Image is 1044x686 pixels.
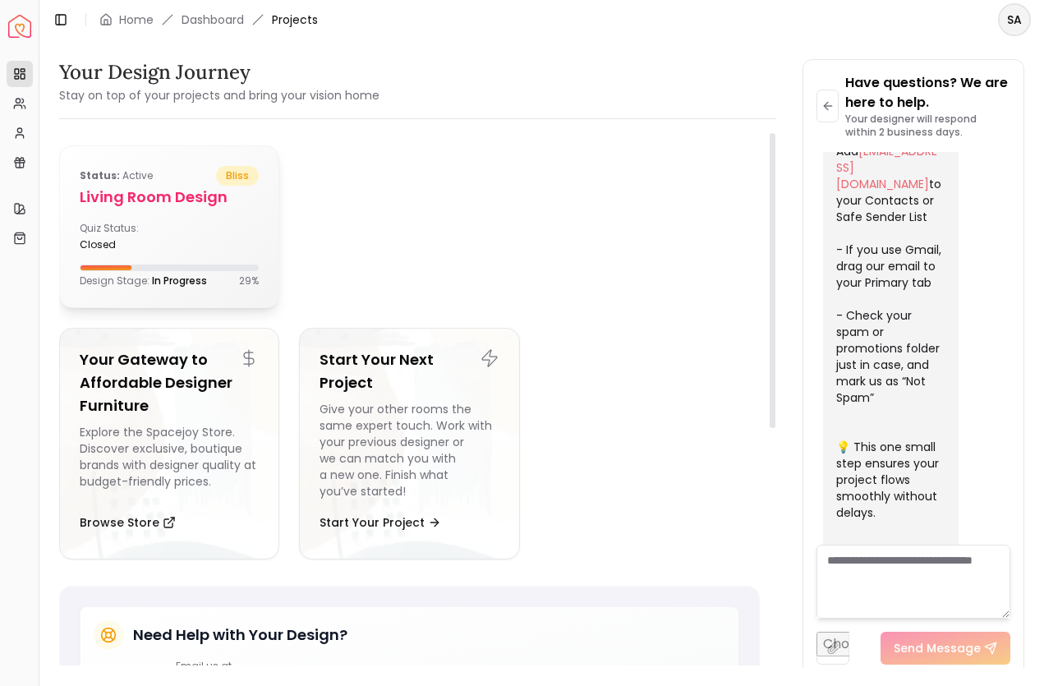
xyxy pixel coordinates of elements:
[216,166,259,186] span: bliss
[119,12,154,28] a: Home
[8,15,31,38] a: Spacejoy
[80,506,176,539] button: Browse Store
[133,624,347,647] h5: Need Help with Your Design?
[59,328,279,559] a: Your Gateway to Affordable Designer FurnitureExplore the Spacejoy Store. Discover exclusive, bout...
[59,59,379,85] h3: Your Design Journey
[80,166,153,186] p: active
[998,3,1031,36] button: SA
[176,660,273,673] p: Email us at
[8,15,31,38] img: Spacejoy Logo
[299,328,519,559] a: Start Your Next ProjectGive your other rooms the same expert touch. Work with your previous desig...
[845,73,1010,113] p: Have questions? We are here to help.
[80,348,259,417] h5: Your Gateway to Affordable Designer Furniture
[80,222,163,251] div: Quiz Status:
[239,274,259,288] p: 29 %
[845,113,1010,139] p: Your designer will respond within 2 business days.
[80,186,259,209] h5: Living Room design
[320,401,499,500] div: Give your other rooms the same expert touch. Work with your previous designer or we can match you...
[182,12,244,28] a: Dashboard
[1000,5,1029,35] span: SA
[80,274,207,288] p: Design Stage:
[320,348,499,394] h5: Start Your Next Project
[152,274,207,288] span: In Progress
[80,168,120,182] b: Status:
[272,12,318,28] span: Projects
[80,424,259,500] div: Explore the Spacejoy Store. Discover exclusive, boutique brands with designer quality at budget-f...
[80,238,163,251] div: closed
[320,506,441,539] button: Start Your Project
[836,143,937,192] a: [EMAIL_ADDRESS][DOMAIN_NAME]
[99,12,318,28] nav: breadcrumb
[59,87,379,104] small: Stay on top of your projects and bring your vision home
